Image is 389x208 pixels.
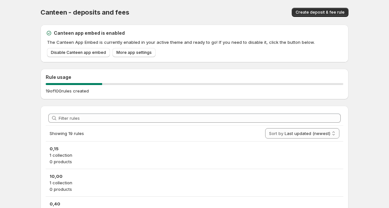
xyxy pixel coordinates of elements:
p: The Canteen App Embed is currently enabled in your active theme and ready to go! If you need to d... [47,39,343,45]
span: Create deposit & fee rule [296,10,345,15]
span: Showing 19 rules [50,131,84,136]
input: Filter rules [59,114,341,123]
h2: Canteen app embed is enabled [54,30,125,36]
h3: 10,00 [50,173,339,179]
h2: Rule usage [46,74,343,80]
p: 1 collection [50,179,339,186]
h3: 0,40 [50,201,339,207]
span: Disable Canteen app embed [51,50,106,55]
span: Canteen - deposits and fees [41,8,129,16]
a: More app settings [112,48,156,57]
p: 19 of 100 rules created [46,88,89,94]
h3: 0,15 [50,145,339,152]
p: 0 products [50,186,339,192]
p: 0 products [50,158,339,165]
button: Create deposit & fee rule [292,8,348,17]
p: 1 collection [50,152,339,158]
span: More app settings [116,50,152,55]
a: Disable Canteen app embed [47,48,110,57]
